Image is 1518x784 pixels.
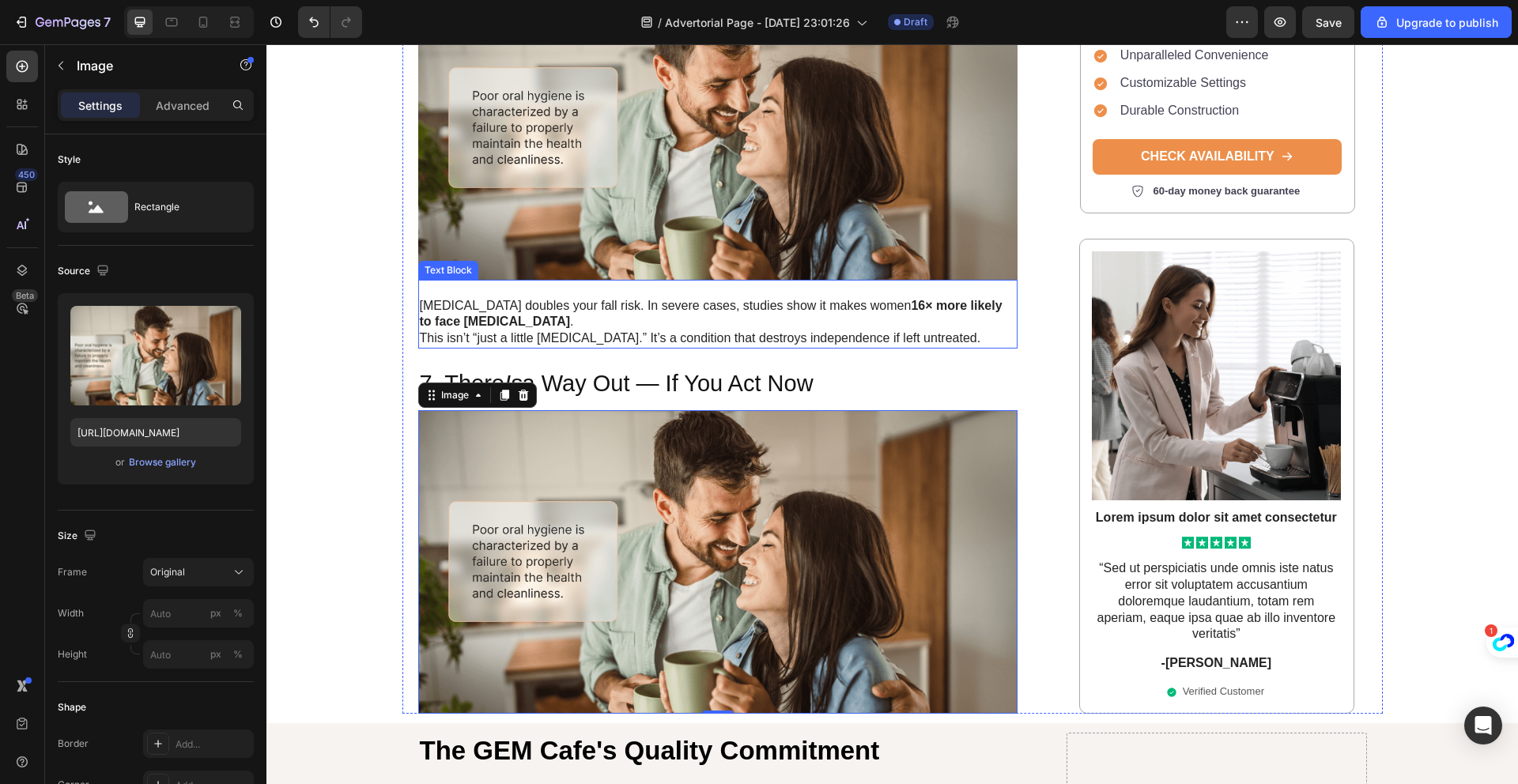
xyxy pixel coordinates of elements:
div: Rich Text Editor. Editing area: main [152,236,752,304]
img: preview-image [70,306,241,405]
button: Original [143,558,254,586]
p: [MEDICAL_DATA] doubles your fall risk. In severe cases, studies show it makes women . [153,237,750,286]
div: px [210,606,221,620]
p: This isn’t “just a little [MEDICAL_DATA].” It’s a condition that destroys independence if left un... [153,286,750,303]
span: Draft [904,15,927,29]
p: Unparalleled Convenience [854,3,1003,20]
p: 7. There a Way Out — If You Act Now [153,325,750,355]
div: Undo/Redo [298,6,362,38]
p: Durable Construction [854,58,1003,75]
iframe: Design area [266,44,1518,784]
div: Upgrade to publish [1374,14,1498,31]
p: Advanced [156,97,210,114]
div: Browse gallery [129,455,196,469]
label: Width [58,606,84,620]
img: gempages_581805375498486540-75fe3b70-f587-42b7-b588-e3173afd71f6.png [825,206,1074,455]
div: 450 [15,168,38,181]
span: Save [1316,16,1342,29]
i: Is [238,326,256,352]
button: % [206,645,225,664]
div: Rectangle [134,189,231,225]
strong: 16× more likely to face [MEDICAL_DATA] [153,254,736,285]
p: 60-day money back guarantee [886,140,1033,153]
button: px [228,604,247,623]
span: Original [150,565,185,579]
div: Style [58,153,81,167]
p: Customizable Settings [854,31,1003,47]
img: gempages_581805375498486540-6a5bbbdb-b463-4e6d-abdd-4c86de727833.png [152,366,752,669]
div: Text Block [155,219,209,233]
button: Browse gallery [128,454,197,470]
button: Upgrade to publish [1361,6,1512,38]
p: CHECK AVAILABILITY [874,104,1008,121]
label: Height [58,647,87,661]
div: Beta [12,289,38,302]
label: Frame [58,565,87,579]
div: px [210,647,221,661]
h2: The GEM Cafe's Quality Commitment [152,688,752,726]
div: Image [172,344,206,358]
p: Settings [78,97,123,114]
p: Verified Customer [916,641,998,654]
span: / [658,14,662,31]
div: Shape [58,700,86,714]
input: px% [143,640,254,669]
div: Border [58,737,89,751]
button: Save [1302,6,1354,38]
div: Size [58,526,100,547]
div: Open Intercom Messenger [1464,707,1502,744]
span: or [115,453,125,472]
input: px% [143,599,254,628]
div: % [233,606,243,620]
div: Source [58,261,112,282]
div: Add... [176,737,250,752]
div: % [233,647,243,661]
p: Lorem ipsum dolor sit amet consectetur [827,465,1073,481]
button: px [228,645,247,664]
p: -[PERSON_NAME] [827,611,1073,628]
h2: Rich Text Editor. Editing area: main [152,323,752,356]
input: https://example.com/image.jpg [70,418,241,447]
button: 7 [6,6,118,38]
a: CHECK AVAILABILITY [826,95,1075,130]
span: Advertorial Page - [DATE] 23:01:26 [665,14,850,31]
button: % [206,604,225,623]
p: Image [77,56,211,75]
p: “Sed ut perspiciatis unde omnis iste natus error sit voluptatem accusantium doloremque laudantium... [827,516,1073,598]
p: 7 [104,13,111,32]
